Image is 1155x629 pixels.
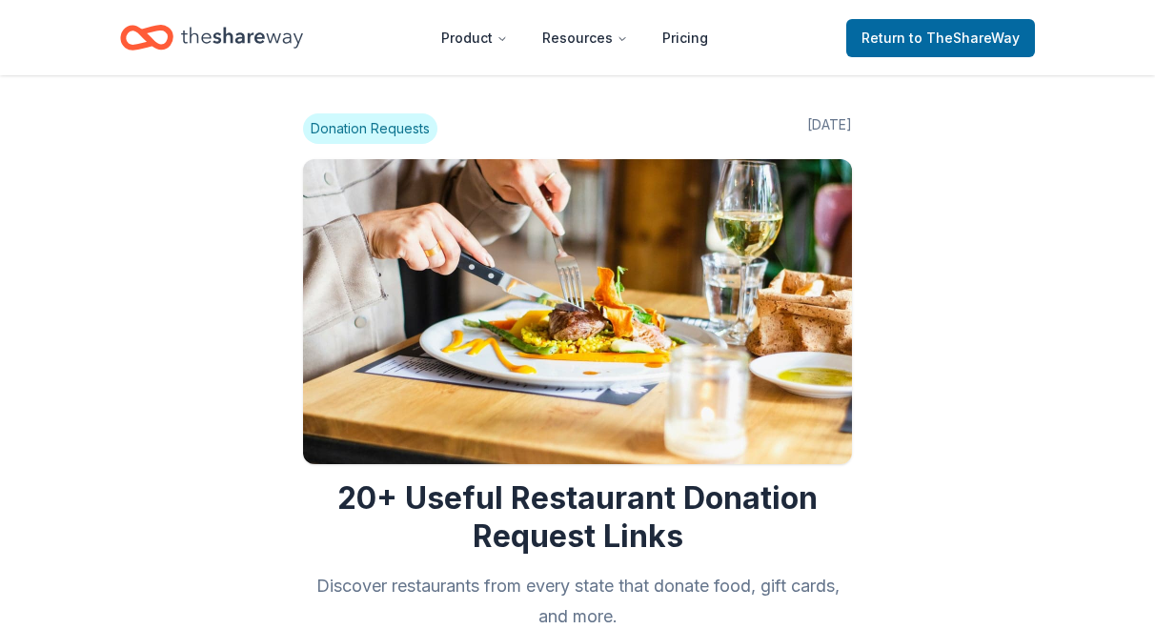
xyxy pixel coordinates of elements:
[527,19,643,57] button: Resources
[861,27,1020,50] span: Return
[120,15,303,60] a: Home
[303,113,437,144] span: Donation Requests
[909,30,1020,46] span: to TheShareWay
[303,479,852,556] h1: 20+ Useful Restaurant Donation Request Links
[846,19,1035,57] a: Returnto TheShareWay
[807,113,852,144] span: [DATE]
[426,19,523,57] button: Product
[303,159,852,464] img: Image for 20+ Useful Restaurant Donation Request Links
[426,15,723,60] nav: Main
[647,19,723,57] a: Pricing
